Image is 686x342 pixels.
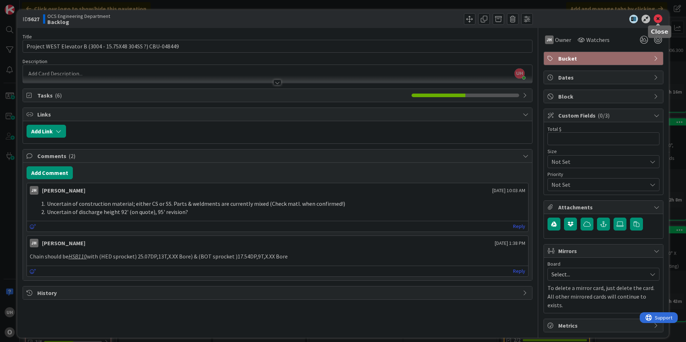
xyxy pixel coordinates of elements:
[42,186,85,195] div: [PERSON_NAME]
[513,267,525,276] a: Reply
[551,269,643,279] span: Select...
[37,110,519,119] span: Links
[551,157,643,167] span: Not Set
[37,289,519,297] span: History
[558,111,650,120] span: Custom Fields
[548,284,659,309] p: To delete a mirror card, just delete the card. All other mirrored cards will continue to exists.
[545,35,554,44] div: JH
[27,125,66,138] button: Add Link
[69,152,75,160] span: ( 2 )
[27,166,73,179] button: Add Comment
[555,35,571,44] span: Owner
[558,321,650,330] span: Metrics
[28,15,39,23] b: 5627
[513,222,525,231] a: Reply
[548,126,562,132] label: Total $
[23,33,32,40] label: Title
[23,40,532,53] input: type card name here...
[47,13,110,19] span: OCS Engineering Department
[514,68,525,79] span: UH
[586,35,610,44] span: Watchers
[651,28,668,35] h5: Close
[558,203,650,212] span: Attachments
[30,186,38,195] div: JH
[38,208,525,216] li: Uncertain of discharge height 92' (on quote), 95' revision?
[30,239,38,247] div: JH
[37,152,519,160] span: Comments
[551,180,643,190] span: Not Set
[30,252,525,261] p: Chain should be with (HED sprocket) 25.07DP,13T,X.XX Bore) & (BOT sprocket )17.54DP,9T,X.XX Bore
[37,91,408,100] span: Tasks
[548,261,560,266] span: Board
[23,58,47,65] span: Description
[69,253,87,260] u: HSB110
[23,15,39,23] span: ID
[495,239,525,247] span: [DATE] 1:38 PM
[55,92,62,99] span: ( 6 )
[558,73,650,82] span: Dates
[42,239,85,247] div: [PERSON_NAME]
[558,54,650,63] span: Bucket
[548,172,659,177] div: Priority
[548,149,659,154] div: Size
[38,200,525,208] li: Uncertain of construction material; either CS or SS. Parts & weldments are currently mixed (Check...
[558,92,650,101] span: Block
[492,187,525,194] span: [DATE] 10:03 AM
[15,1,33,10] span: Support
[47,19,110,25] b: Backlog
[558,247,650,255] span: Mirrors
[598,112,610,119] span: ( 0/3 )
